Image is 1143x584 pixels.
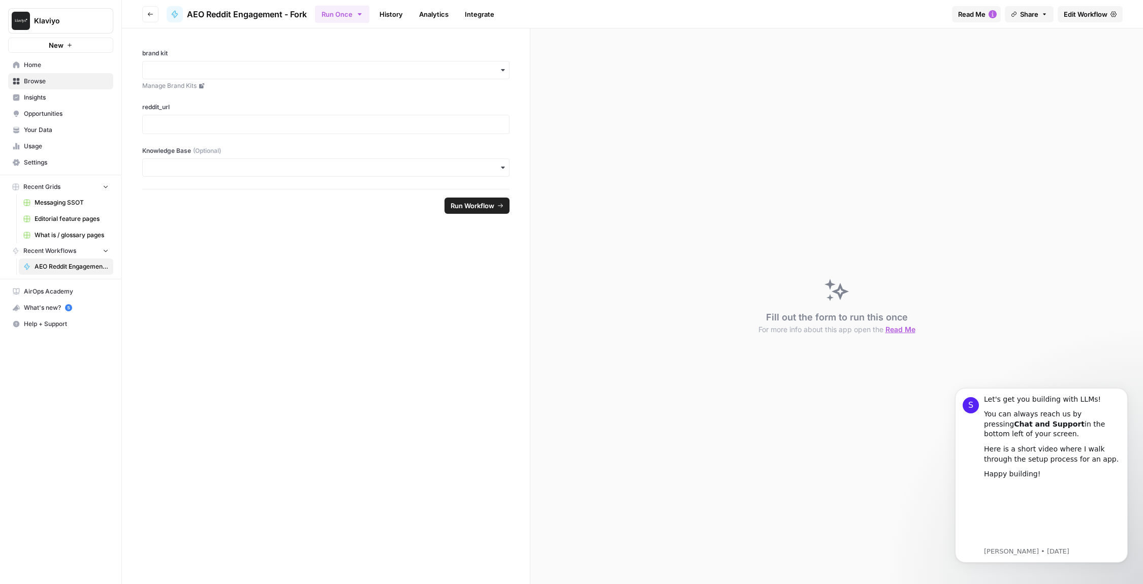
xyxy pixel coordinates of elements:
[24,60,109,70] span: Home
[187,8,307,20] span: AEO Reddit Engagement - Fork
[8,57,113,73] a: Home
[8,73,113,89] a: Browse
[940,373,1143,579] iframe: Intercom notifications message
[142,81,510,90] a: Manage Brand Kits
[142,103,510,112] label: reddit_url
[8,38,113,53] button: New
[459,6,500,22] a: Integrate
[35,198,109,207] span: Messaging SSOT
[8,106,113,122] a: Opportunities
[35,214,109,223] span: Editorial feature pages
[8,154,113,171] a: Settings
[24,158,109,167] span: Settings
[8,138,113,154] a: Usage
[1058,6,1123,22] a: Edit Workflow
[8,89,113,106] a: Insights
[19,194,113,211] a: Messaging SSOT
[758,325,915,335] button: For more info about this app open the Read Me
[444,198,510,214] button: Run Workflow
[12,12,30,30] img: Klaviyo Logo
[24,77,109,86] span: Browse
[23,246,76,255] span: Recent Workflows
[24,125,109,135] span: Your Data
[315,6,369,23] button: Run Once
[44,174,180,183] p: Message from Steven, sent 2d ago
[413,6,455,22] a: Analytics
[19,258,113,275] a: AEO Reddit Engagement - Fork
[24,93,109,102] span: Insights
[24,287,109,296] span: AirOps Academy
[8,283,113,300] a: AirOps Academy
[8,300,113,316] button: What's new? 5
[8,8,113,34] button: Workspace: Klaviyo
[65,304,72,311] a: 5
[958,9,986,19] span: Read Me
[8,179,113,194] button: Recent Grids
[167,6,307,22] a: AEO Reddit Engagement - Fork
[885,325,915,334] span: Read Me
[34,16,96,26] span: Klaviyo
[9,300,113,315] div: What's new?
[67,305,70,310] text: 5
[19,211,113,227] a: Editorial feature pages
[24,319,109,329] span: Help + Support
[1005,6,1054,22] button: Share
[1020,9,1038,19] span: Share
[8,316,113,332] button: Help + Support
[142,49,510,58] label: brand kit
[24,109,109,118] span: Opportunities
[35,262,109,271] span: AEO Reddit Engagement - Fork
[8,243,113,258] button: Recent Workflows
[35,231,109,240] span: What is / glossary pages
[23,182,60,191] span: Recent Grids
[49,40,63,50] span: New
[142,146,510,155] label: Knowledge Base
[451,201,494,211] span: Run Workflow
[373,6,409,22] a: History
[24,142,109,151] span: Usage
[758,310,915,335] div: Fill out the form to run this once
[44,112,180,173] iframe: youtube
[19,227,113,243] a: What is / glossary pages
[952,6,1001,22] button: Read Me
[193,146,221,155] span: (Optional)
[1064,9,1107,19] span: Edit Workflow
[8,122,113,138] a: Your Data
